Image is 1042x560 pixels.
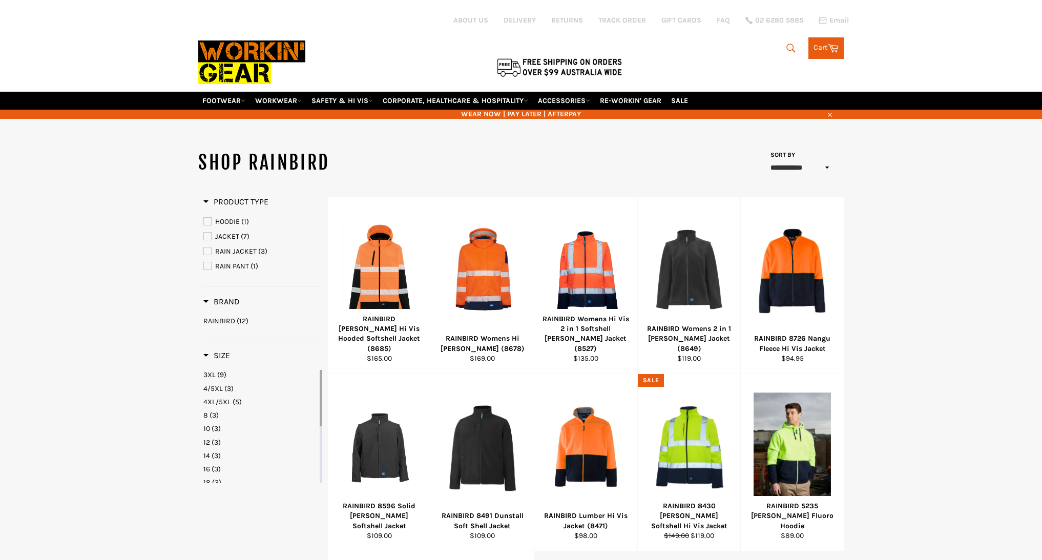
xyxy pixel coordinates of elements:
span: JACKET [215,232,239,241]
a: RAINBIRD [203,316,322,326]
span: (12) [237,317,248,325]
a: RETURNS [551,15,583,25]
a: 4XL/5XL [203,397,318,407]
span: 4XL/5XL [203,398,231,406]
span: (3) [212,438,221,447]
a: RAINBIRD Matthews Hi Vis Hooded Softshell Jacket (8685)RAINBIRD [PERSON_NAME] Hi Vis Hooded Softs... [327,197,431,374]
span: Product Type [203,197,268,206]
a: 18 [203,478,318,487]
a: SAFETY & HI VIS [307,92,377,110]
a: 12 [203,438,318,447]
span: Brand [203,297,240,306]
a: RAINBIRD 8726 Nangu Fleece Hi Vis JacketRAINBIRD 8726 Nangu Fleece Hi Vis Jacket$94.95 [740,197,844,374]
a: ACCESSORIES [534,92,594,110]
a: SALE [667,92,692,110]
span: (3) [212,451,221,460]
span: (1) [251,262,258,271]
a: RAIN JACKET [203,246,322,257]
a: 10 [203,424,318,433]
a: RAINBIRD Womens Hi Vis 2 in 1 Softshell Carroll Jacket (8527)RAINBIRD Womens Hi Vis 2 in 1 Softsh... [534,197,637,374]
a: 14 [203,451,318,461]
a: TRACK ORDER [598,15,646,25]
span: 18 [203,478,211,487]
a: 16 [203,464,318,474]
span: (7) [241,232,249,241]
div: RAINBIRD 8430 [PERSON_NAME] Softshell Hi Vis Jacket [644,501,734,531]
span: RAIN PANT [215,262,249,271]
a: RAINBIRD 8596 Solid Landy Softshell JacketRAINBIRD 8596 Solid [PERSON_NAME] Softshell Jacket$109.00 [327,374,431,551]
a: RAINBIRD Womens Hi Vis Ellis Jacket (8678)RAINBIRD Womens Hi [PERSON_NAME] (8678)$169.00 [431,197,534,374]
a: RAINBIRD Lumber Hi Vis Jacket (8471)RAINBIRD Lumber Hi Vis Jacket (8471)$98.00 [534,374,637,551]
span: (3) [258,247,267,256]
a: FAQ [717,15,730,25]
a: RAINBIRD 8491 Dunstall Soft Shell JacketRAINBIRD 8491 Dunstall Soft Shell Jacket$109.00 [431,374,534,551]
span: 4/5XL [203,384,223,393]
img: Flat $9.95 shipping Australia wide [495,56,623,78]
span: HOODIE [215,217,240,226]
span: 12 [203,438,210,447]
span: RAINBIRD [203,317,235,325]
span: 8 [203,411,208,420]
span: (3) [212,424,221,433]
div: RAINBIRD Lumber Hi Vis Jacket (8471) [541,511,631,531]
a: CORPORATE, HEALTHCARE & HOSPITALITY [379,92,532,110]
a: RE-WORKIN' GEAR [596,92,665,110]
a: ABOUT US [453,15,488,25]
a: Cart [808,37,844,59]
span: (5) [233,398,242,406]
img: Workin Gear leaders in Workwear, Safety Boots, PPE, Uniforms. Australia's No.1 in Workwear [198,33,305,91]
a: FOOTWEAR [198,92,249,110]
a: Email [819,16,849,25]
span: (1) [241,217,249,226]
h3: Brand [203,297,240,307]
span: 02 6280 5885 [755,17,803,24]
span: (3) [212,478,221,487]
h3: Size [203,350,230,361]
h1: SHOP RAINBIRD [198,150,521,176]
a: WORKWEAR [251,92,306,110]
span: RAIN JACKET [215,247,257,256]
a: 4/5XL [203,384,318,393]
div: RAINBIRD [PERSON_NAME] Hi Vis Hooded Softshell Jacket (8685) [335,314,425,354]
span: 3XL [203,370,216,379]
a: DELIVERY [504,15,536,25]
span: (3) [212,465,221,473]
div: RAINBIRD 5235 [PERSON_NAME] Fluoro Hoodie [747,501,838,531]
a: RAIN PANT [203,261,322,272]
span: WEAR NOW | PAY LATER | AFTERPAY [198,109,844,119]
span: 14 [203,451,210,460]
a: 02 6280 5885 [745,17,803,24]
h3: Product Type [203,197,268,207]
a: JACKET [203,231,322,242]
a: HOODIE [203,216,322,227]
span: (9) [217,370,226,379]
a: RAINBIRD Womens 2 in 1 Carroll Jacket (8649)RAINBIRD Womens 2 in 1 [PERSON_NAME] Jacket (8649)$11... [637,197,741,374]
span: Email [829,17,849,24]
span: (3) [224,384,234,393]
span: (3) [210,411,219,420]
div: RAINBIRD 8726 Nangu Fleece Hi Vis Jacket [747,334,838,354]
span: 16 [203,465,210,473]
div: RAINBIRD Womens 2 in 1 [PERSON_NAME] Jacket (8649) [644,324,734,354]
div: RAINBIRD Womens Hi Vis 2 in 1 Softshell [PERSON_NAME] Jacket (8527) [541,314,631,354]
span: Size [203,350,230,360]
label: Sort by [767,151,795,159]
a: 8 [203,410,318,420]
span: 10 [203,424,210,433]
a: RAINBIRD 5235 Taylor Sherpa Fluoro HoodieRAINBIRD 5235 [PERSON_NAME] Fluoro Hoodie$89.00 [740,374,844,551]
div: RAINBIRD 8491 Dunstall Soft Shell Jacket [437,511,528,531]
a: 3XL [203,370,318,380]
a: GIFT CARDS [661,15,701,25]
div: RAINBIRD Womens Hi [PERSON_NAME] (8678) [437,334,528,354]
a: RAINBIRD 8430 Landy Softshell Hi Vis JacketRAINBIRD 8430 [PERSON_NAME] Softshell Hi Vis Jacket$14... [637,374,741,551]
div: RAINBIRD 8596 Solid [PERSON_NAME] Softshell Jacket [335,501,425,531]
